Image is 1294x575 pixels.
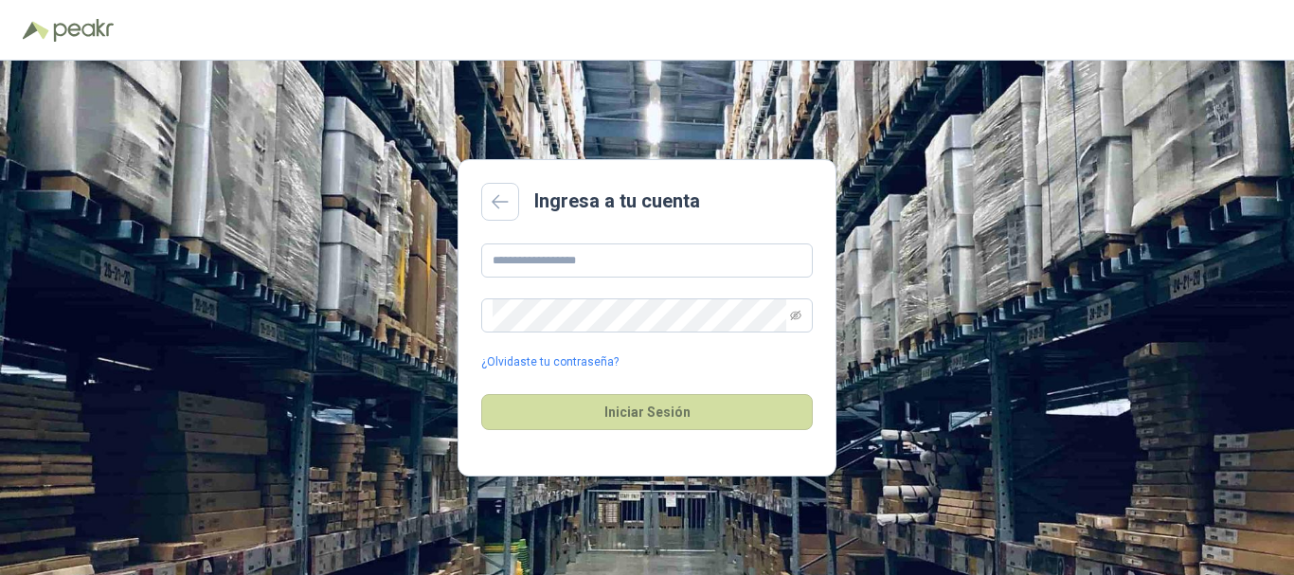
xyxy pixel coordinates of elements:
img: Peakr [53,19,114,42]
a: ¿Olvidaste tu contraseña? [481,353,619,371]
img: Logo [23,21,49,40]
button: Iniciar Sesión [481,394,813,430]
span: eye-invisible [790,310,801,321]
h2: Ingresa a tu cuenta [534,187,700,216]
